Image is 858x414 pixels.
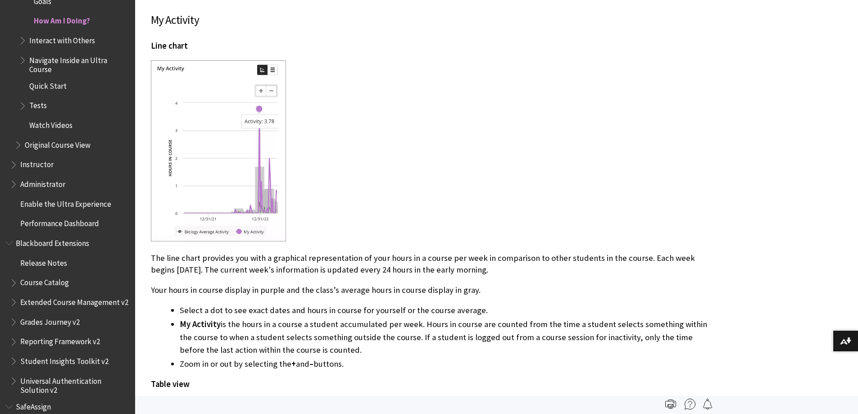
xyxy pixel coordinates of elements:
[291,359,296,369] span: +
[16,399,51,411] span: SafeAssign
[20,373,129,395] span: Universal Authentication Solution v2
[29,118,73,130] span: Watch Videos
[180,304,709,317] li: Select a dot to see exact dates and hours in course for yourself or the course average.
[665,399,676,409] img: Print
[180,319,221,329] span: My Activity
[151,379,190,389] span: Table view
[20,295,128,307] span: Extended Course Management v2
[20,314,80,327] span: Grades Journey v2
[309,359,313,369] span: –
[702,399,713,409] img: Follow this page
[20,196,111,209] span: Enable the Ultra Experience
[20,177,65,189] span: Administrator
[151,252,709,276] p: The line chart provides you with a graphical representation of your hours in a course per week in...
[34,14,90,26] span: How Am I Doing?
[20,255,67,268] span: Release Notes
[29,78,67,91] span: Quick Start
[16,236,89,248] span: Blackboard Extensions
[25,137,91,150] span: Original Course View
[29,98,47,110] span: Tests
[20,354,109,366] span: Student Insights Toolkit v2
[5,236,130,395] nav: Book outline for Blackboard Extensions
[20,275,69,287] span: Course Catalog
[20,157,54,169] span: Instructor
[151,12,709,29] h3: My Activity
[180,318,709,356] li: is the hours in a course a student accumulated per week. Hours in course are counted from the tim...
[685,399,695,409] img: More help
[151,60,286,242] img: Image of the scatter plot accessed from My Activity, showing the student's activity in purple and...
[29,53,129,74] span: Navigate Inside an Ultra Course
[20,334,100,346] span: Reporting Framework v2
[29,33,95,45] span: Interact with Others
[20,216,99,228] span: Performance Dashboard
[180,358,709,370] li: Zoom in or out by selecting the and buttons.
[151,284,709,296] p: Your hours in course display in purple and the class’s average hours in course display in gray.
[151,41,188,51] span: Line chart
